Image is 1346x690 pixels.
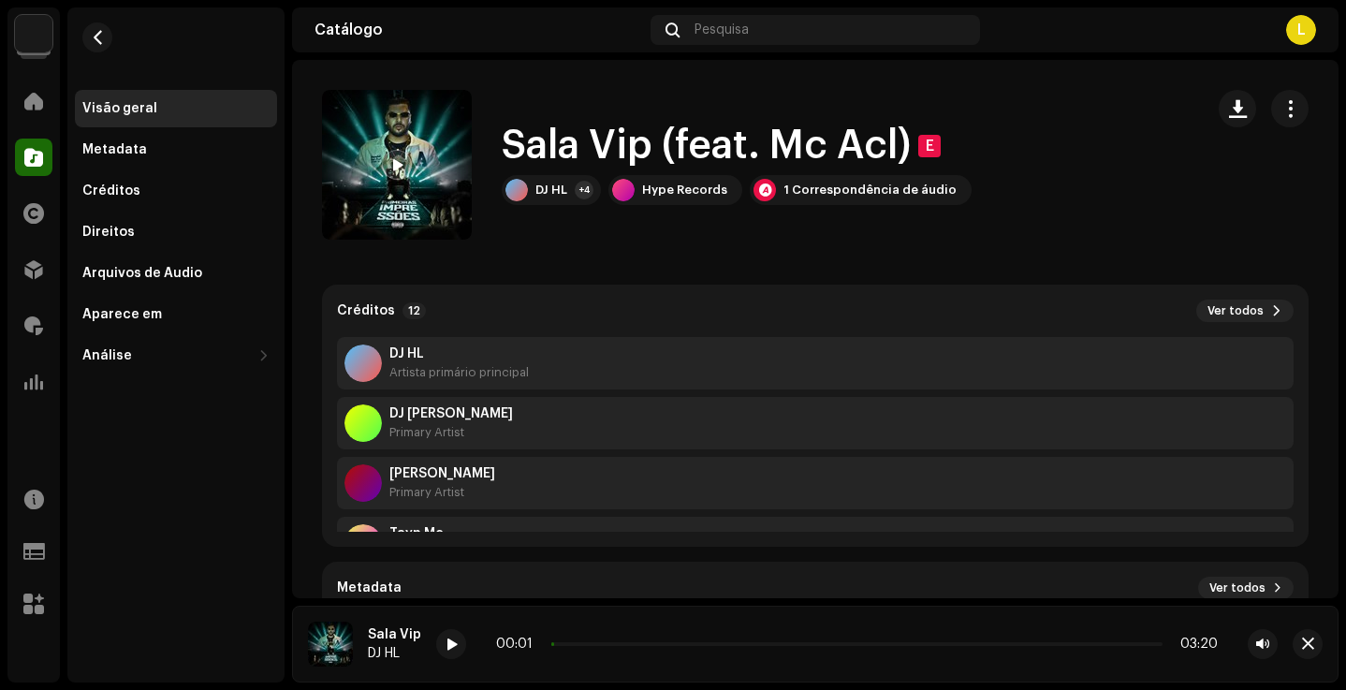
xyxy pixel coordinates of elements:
[1286,15,1316,45] div: L
[1209,580,1266,595] span: Ver todos
[337,303,395,318] strong: Créditos
[695,22,749,37] span: Pesquisa
[337,580,402,595] strong: Metadata
[389,365,529,380] div: Artista primário principal
[1196,300,1294,322] button: Ver todos
[82,184,140,198] div: Créditos
[502,125,911,168] h1: Sala Vip (feat. Mc Acl)
[783,183,957,198] div: 1 Correspondência de áudio
[322,90,472,240] img: a5fe3e5a-738d-4940-935b-c0f861574629
[75,255,277,292] re-m-nav-item: Arquivos de Áudio
[1170,637,1218,652] div: 03:20
[642,183,727,198] div: Hype Records
[75,172,277,210] re-m-nav-item: Créditos
[75,213,277,251] re-m-nav-item: Direitos
[535,183,567,198] div: DJ HL
[389,485,495,500] div: Primary Artist
[308,622,353,667] img: a5fe3e5a-738d-4940-935b-c0f861574629
[918,135,941,157] div: E
[402,302,426,319] p-badge: 12
[575,181,593,199] div: +4
[75,131,277,169] re-m-nav-item: Metadata
[82,348,132,363] div: Análise
[82,307,162,322] div: Aparece em
[75,337,277,374] re-m-nav-dropdown: Análise
[389,526,464,541] strong: Tayp Mc
[389,425,513,440] div: Primary Artist
[82,101,157,116] div: Visão geral
[315,22,643,37] div: Catálogo
[389,406,513,421] strong: DJ Glenner
[368,646,421,661] div: DJ HL
[82,142,147,157] div: Metadata
[82,266,202,281] div: Arquivos de Áudio
[82,225,135,240] div: Direitos
[389,346,529,361] strong: DJ HL
[1207,303,1264,318] span: Ver todos
[75,296,277,333] re-m-nav-item: Aparece em
[496,637,544,652] div: 00:01
[15,15,52,52] img: 730b9dfe-18b5-4111-b483-f30b0c182d82
[75,90,277,127] re-m-nav-item: Visão geral
[1198,577,1294,599] button: Ver todos
[389,466,495,481] strong: Murilo Azevedo
[368,627,421,642] div: Sala Vip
